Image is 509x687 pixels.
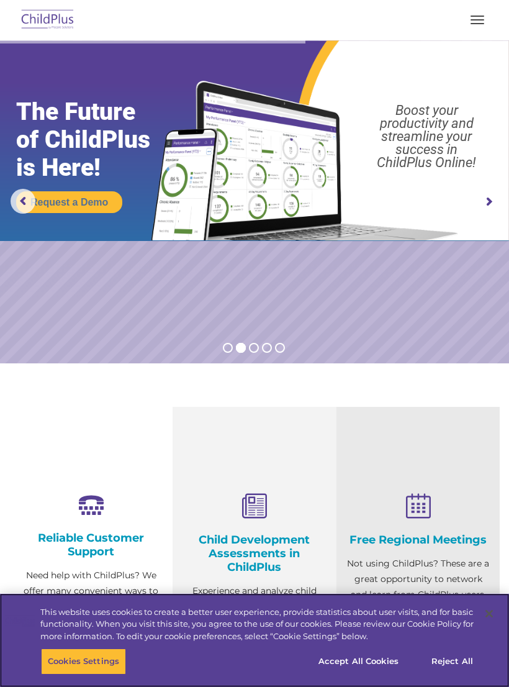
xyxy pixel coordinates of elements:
h4: Free Regional Meetings [346,533,490,547]
button: Cookies Settings [41,648,126,675]
p: Need help with ChildPlus? We offer many convenient ways to contact our amazing Customer Support r... [19,568,163,676]
p: Experience and analyze child assessments and Head Start data management in one system with zero c... [182,583,327,676]
a: Request a Demo [16,191,122,213]
h4: Reliable Customer Support [19,531,163,558]
rs-layer: The Future of ChildPlus is Here! [16,98,179,182]
h4: Child Development Assessments in ChildPlus [182,533,327,574]
img: ChildPlus by Procare Solutions [19,6,77,35]
button: Accept All Cookies [312,648,405,675]
rs-layer: Boost your productivity and streamline your success in ChildPlus Online! [351,104,502,169]
button: Reject All [413,648,491,675]
button: Close [475,600,503,627]
div: This website uses cookies to create a better user experience, provide statistics about user visit... [40,606,474,643]
p: Not using ChildPlus? These are a great opportunity to network and learn from ChildPlus users. Fin... [346,556,490,634]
